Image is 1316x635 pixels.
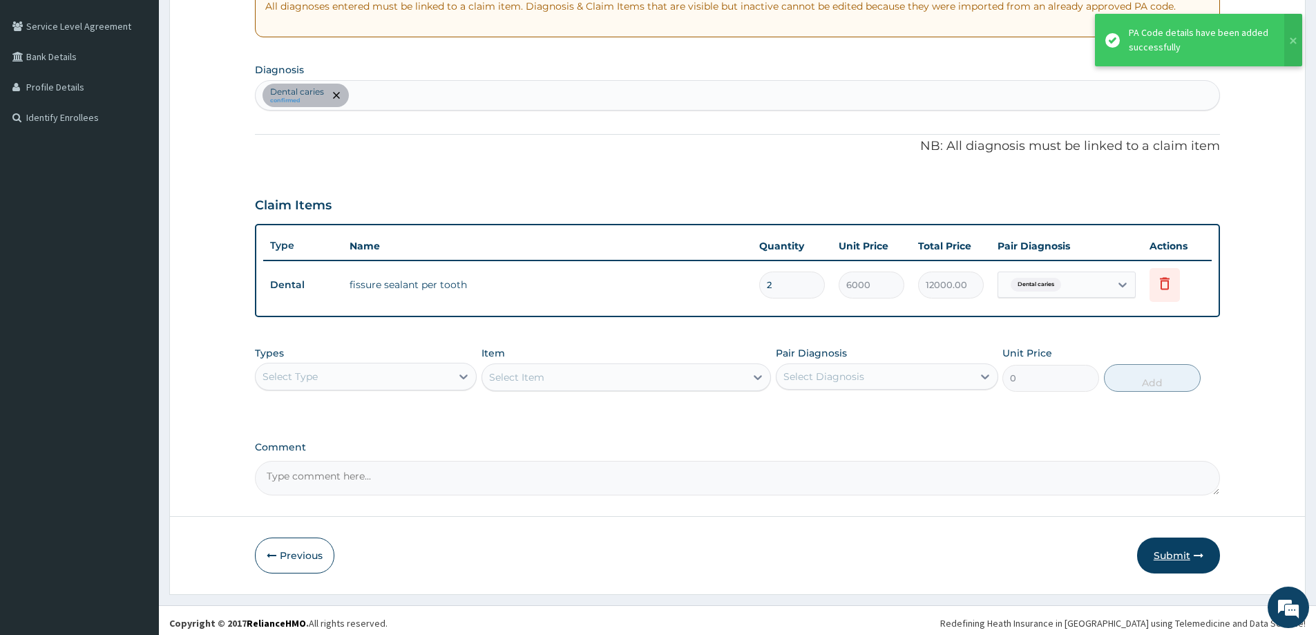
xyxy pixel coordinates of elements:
th: Type [263,233,343,258]
label: Types [255,348,284,359]
div: Select Diagnosis [783,370,864,383]
div: Minimize live chat window [227,7,260,40]
th: Pair Diagnosis [991,232,1143,260]
div: Select Type [263,370,318,383]
td: fissure sealant per tooth [343,271,752,298]
button: Previous [255,538,334,574]
div: Chat with us now [72,77,232,95]
label: Unit Price [1002,346,1052,360]
textarea: Type your message and hit 'Enter' [7,377,263,426]
th: Total Price [911,232,991,260]
h3: Claim Items [255,198,332,214]
div: Redefining Heath Insurance in [GEOGRAPHIC_DATA] using Telemedicine and Data Science! [940,616,1306,630]
span: Dental caries [1011,278,1061,292]
strong: Copyright © 2017 . [169,617,309,629]
th: Quantity [752,232,832,260]
span: remove selection option [330,89,343,102]
label: Pair Diagnosis [776,346,847,360]
button: Submit [1137,538,1220,574]
button: Add [1104,364,1201,392]
label: Item [481,346,505,360]
span: We're online! [80,174,191,314]
div: PA Code details have been added successfully [1129,26,1271,55]
th: Unit Price [832,232,911,260]
td: Dental [263,272,343,298]
th: Name [343,232,752,260]
label: Comment [255,442,1220,453]
a: RelianceHMO [247,617,306,629]
p: Dental caries [270,86,324,97]
label: Diagnosis [255,63,304,77]
th: Actions [1143,232,1212,260]
small: confirmed [270,97,324,104]
img: d_794563401_company_1708531726252_794563401 [26,69,56,104]
p: NB: All diagnosis must be linked to a claim item [255,138,1220,155]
